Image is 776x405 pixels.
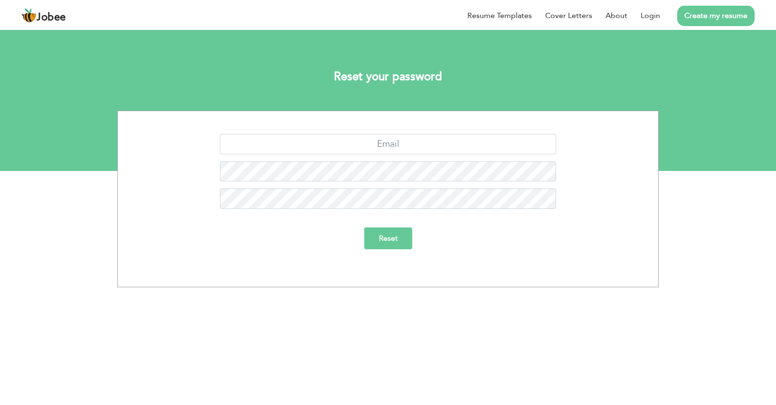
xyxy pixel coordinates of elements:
img: jobee.io [21,8,37,23]
a: About [606,10,627,21]
a: Jobee [21,8,66,23]
a: Login [641,10,660,21]
a: Resume Templates [467,10,532,21]
a: Create my resume [677,6,755,26]
strong: Reset your password [334,69,442,85]
input: Email [220,134,557,154]
a: Cover Letters [545,10,592,21]
input: Reset [364,227,412,249]
span: Jobee [37,12,66,23]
